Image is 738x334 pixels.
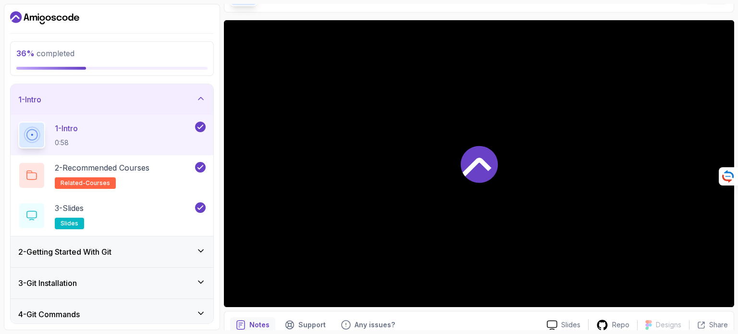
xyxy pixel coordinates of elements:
button: 3-Git Installation [11,268,213,298]
p: 1 - Intro [55,123,78,134]
button: Support button [279,317,332,333]
p: Notes [249,320,270,330]
p: Repo [612,320,629,330]
a: Slides [539,320,588,330]
h3: 4 - Git Commands [18,309,80,320]
h3: 3 - Git Installation [18,277,77,289]
p: Designs [656,320,681,330]
button: notes button [230,317,275,333]
button: Feedback button [335,317,401,333]
p: Share [709,320,728,330]
h3: 1 - Intro [18,94,41,105]
p: Support [298,320,326,330]
a: Repo [589,319,637,331]
button: Share [689,320,728,330]
button: 3-Slidesslides [18,202,206,229]
button: 1-Intro0:58 [18,122,206,148]
p: 2 - Recommended Courses [55,162,149,173]
p: Slides [561,320,580,330]
a: Dashboard [10,10,79,25]
button: 4-Git Commands [11,299,213,330]
button: 2-Recommended Coursesrelated-courses [18,162,206,189]
span: slides [61,220,78,227]
p: 3 - Slides [55,202,84,214]
span: 36 % [16,49,35,58]
p: Any issues? [355,320,395,330]
button: 2-Getting Started With Git [11,236,213,267]
span: completed [16,49,74,58]
span: related-courses [61,179,110,187]
p: 0:58 [55,138,78,148]
h3: 2 - Getting Started With Git [18,246,111,258]
button: 1-Intro [11,84,213,115]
